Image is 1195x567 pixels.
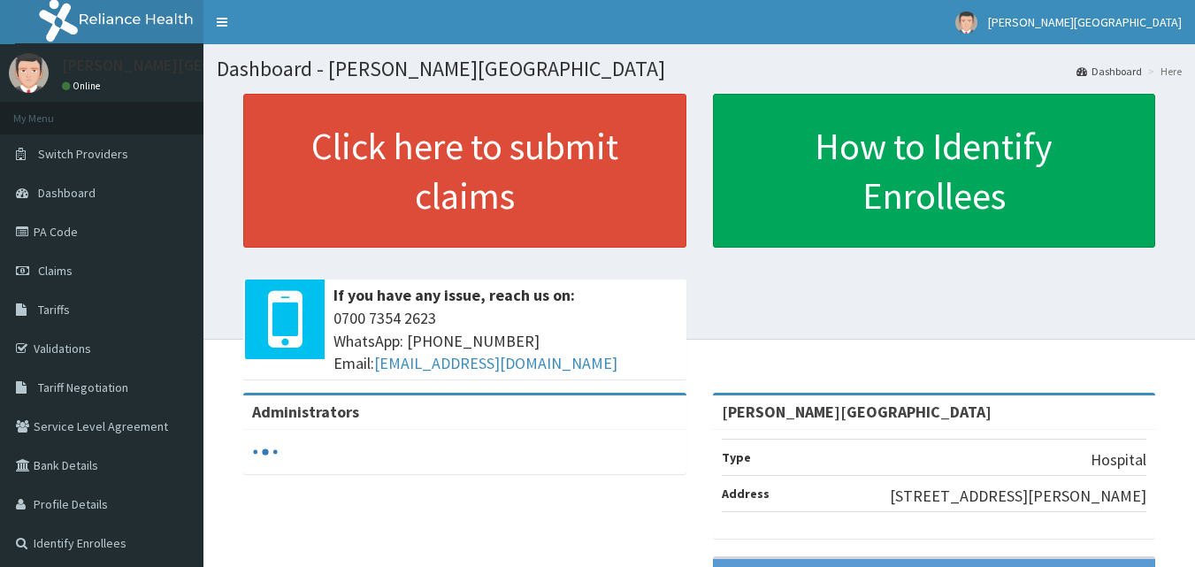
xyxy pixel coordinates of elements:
[374,353,617,373] a: [EMAIL_ADDRESS][DOMAIN_NAME]
[252,402,359,422] b: Administrators
[38,185,96,201] span: Dashboard
[38,263,73,279] span: Claims
[1144,64,1182,79] li: Here
[722,486,770,502] b: Address
[38,146,128,162] span: Switch Providers
[890,485,1146,508] p: [STREET_ADDRESS][PERSON_NAME]
[713,94,1156,248] a: How to Identify Enrollees
[62,80,104,92] a: Online
[38,379,128,395] span: Tariff Negotiation
[1076,64,1142,79] a: Dashboard
[333,307,678,375] span: 0700 7354 2623 WhatsApp: [PHONE_NUMBER] Email:
[988,14,1182,30] span: [PERSON_NAME][GEOGRAPHIC_DATA]
[217,57,1182,80] h1: Dashboard - [PERSON_NAME][GEOGRAPHIC_DATA]
[9,53,49,93] img: User Image
[955,11,977,34] img: User Image
[722,449,751,465] b: Type
[252,439,279,465] svg: audio-loading
[243,94,686,248] a: Click here to submit claims
[722,402,992,422] strong: [PERSON_NAME][GEOGRAPHIC_DATA]
[1091,448,1146,471] p: Hospital
[62,57,324,73] p: [PERSON_NAME][GEOGRAPHIC_DATA]
[333,285,575,305] b: If you have any issue, reach us on:
[38,302,70,318] span: Tariffs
